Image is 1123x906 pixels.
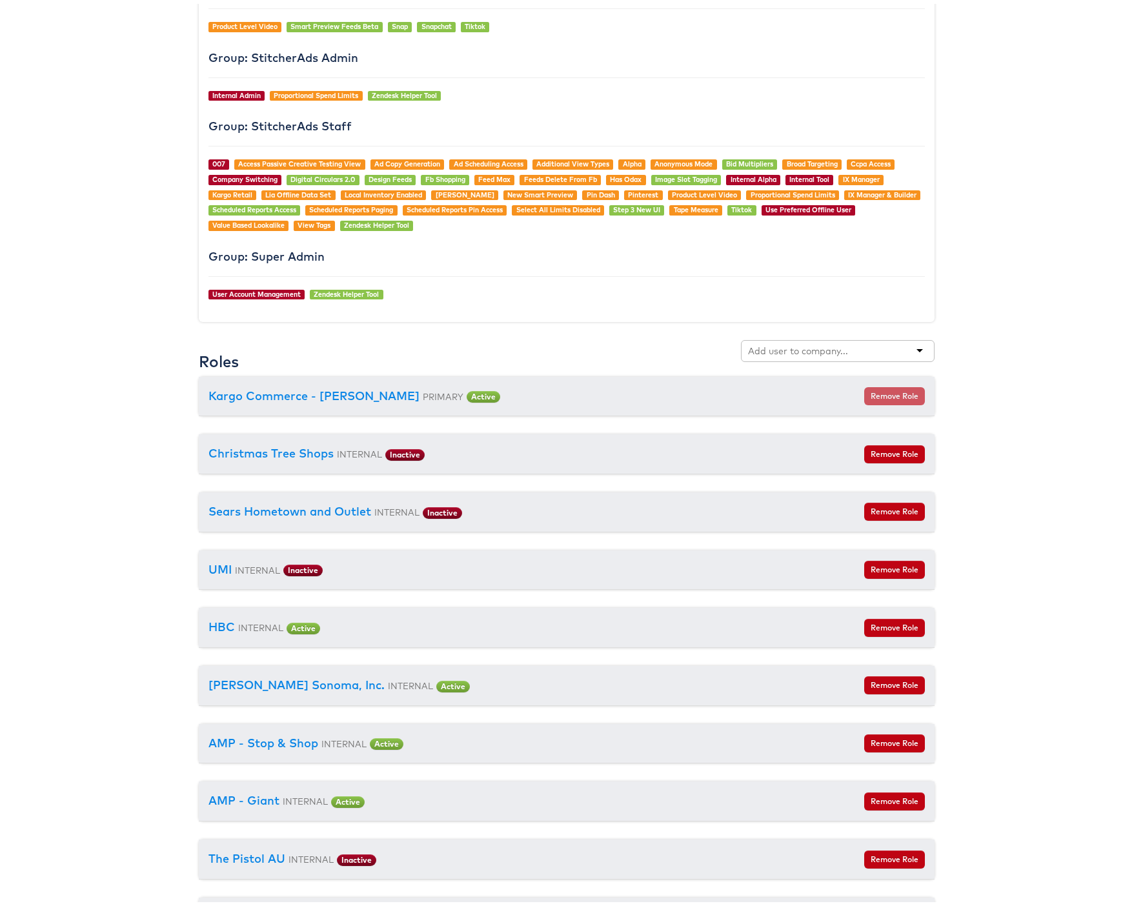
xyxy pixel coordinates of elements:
[610,171,642,180] a: Has Odax
[516,201,600,210] a: Select All Limits Disabled
[337,851,376,862] span: Inactive
[864,557,925,575] button: Remove Role
[507,186,573,196] a: New Smart Preview
[587,186,615,196] a: Pin Dash
[208,247,925,259] h4: Group: Super Admin
[283,792,328,803] small: INTERNAL
[208,442,334,457] a: Christmas Tree Shops
[843,171,880,180] a: IX Manager
[283,561,323,572] span: Inactive
[436,677,470,689] span: Active
[212,201,296,210] a: Scheduled Reports Access
[864,672,925,690] button: Remove Role
[369,171,412,180] a: Design Feeds
[208,500,371,515] a: Sears Hometown and Outlet
[235,561,280,572] small: INTERNAL
[314,286,379,295] a: Zendesk Helper Tool
[208,789,279,804] a: AMP - Giant
[407,201,503,210] a: Scheduled Reports Pin Access
[864,499,925,517] button: Remove Role
[423,503,462,515] span: Inactive
[287,619,320,630] span: Active
[789,171,829,180] a: Internal Tool
[321,734,367,745] small: INTERNAL
[309,201,393,210] a: Scheduled Reports Paging
[613,201,660,210] a: Step 3 New UI
[208,616,235,630] a: HBC
[851,156,891,165] a: Ccpa Access
[208,558,232,573] a: UMI
[208,732,318,747] a: AMP - Stop & Shop
[674,201,718,210] a: Tape Measure
[672,186,737,196] a: Product Level Video
[864,441,925,459] button: Remove Role
[423,387,463,398] small: PRIMARY
[212,217,285,226] a: Value Based Lookalike
[288,850,334,861] small: INTERNAL
[374,156,440,165] a: Ad Copy Generation
[465,18,485,27] a: Tiktok
[290,171,355,180] a: Digital Circulars 2.0
[372,87,437,96] a: Zendesk Helper Tool
[864,847,925,865] button: Remove Role
[345,186,422,196] a: Local Inventory Enabled
[864,789,925,807] button: Remove Role
[848,186,916,196] a: IX Manager & Builder
[421,18,452,27] a: Snapchat
[385,445,425,457] span: Inactive
[212,87,261,96] a: Internal Admin
[524,171,597,180] a: Feeds Delete From Fb
[290,18,378,27] a: Smart Preview Feeds Beta
[344,217,409,226] a: Zendesk Helper Tool
[212,186,252,196] a: Kargo Retail
[864,730,925,749] button: Remove Role
[623,156,642,165] a: Alpha
[199,349,239,366] h3: Roles
[265,186,331,196] a: Lia Offline Data Set
[864,383,925,401] button: Remove Role
[208,847,285,862] a: The Pistol AU
[238,618,283,629] small: INTERNAL
[374,503,420,514] small: INTERNAL
[654,156,713,165] a: Anonymous Mode
[787,156,838,165] a: Broad Targeting
[298,217,330,226] a: View Tags
[212,156,225,165] a: 007
[370,734,403,746] span: Active
[331,792,365,804] span: Active
[478,171,511,180] a: Feed Max
[765,201,851,210] a: Use Preferred Offline User
[731,201,752,210] a: Tiktok
[274,87,358,96] a: Proportional Spend Limits
[731,171,776,180] a: Internal Alpha
[436,186,494,196] a: [PERSON_NAME]
[751,186,835,196] a: Proportional Spend Limits
[655,171,717,180] a: Image Slot Tagging
[454,156,523,165] a: Ad Scheduling Access
[238,156,361,165] a: Access Passive Creative Testing View
[212,18,278,27] a: Product Level Video
[467,387,500,399] span: Active
[208,48,925,61] h4: Group: StitcherAds Admin
[425,171,465,180] a: Fb Shopping
[748,341,850,354] input: Add user to company...
[628,186,658,196] a: Pinterest
[392,18,408,27] a: Snap
[388,676,433,687] small: INTERNAL
[726,156,773,165] a: Bid Multipliers
[212,286,301,295] a: User Account Management
[212,171,278,180] a: Company Switching
[208,674,385,689] a: [PERSON_NAME] Sonoma, Inc.
[208,385,420,399] a: Kargo Commerce - [PERSON_NAME]
[536,156,609,165] a: Additional View Types
[337,445,382,456] small: INTERNAL
[208,116,925,129] h4: Group: StitcherAds Staff
[864,615,925,633] button: Remove Role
